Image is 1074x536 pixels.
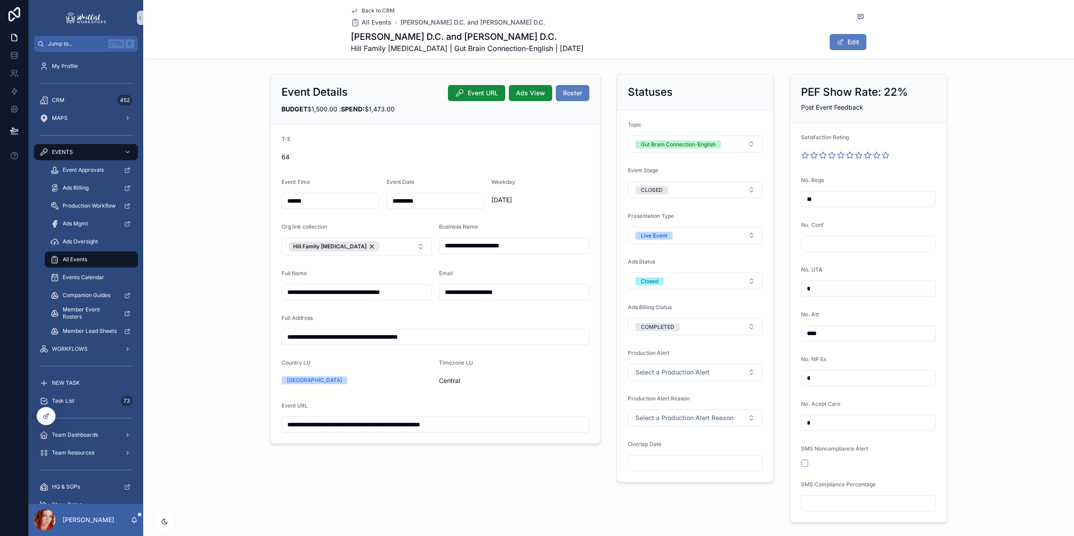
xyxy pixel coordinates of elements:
span: Timezone LU [439,359,473,366]
a: Production Workflow [45,198,138,214]
span: [DATE] [491,196,589,204]
a: Event Approvals [45,162,138,178]
button: Jump to...CtrlK [34,36,138,52]
span: Roster [563,89,582,98]
span: Ads Mgmt [63,220,88,227]
button: Select Button [628,181,763,198]
a: Member Event Rosters [45,305,138,321]
span: Production Alert Reason [628,395,690,402]
span: Event Date [387,179,414,185]
a: Ads Billing [45,180,138,196]
span: No. NP Ex [801,356,827,362]
span: HQ & SOPs [52,483,80,490]
button: Edit [830,34,866,50]
div: CLOSED [641,186,663,194]
div: Live Event [641,232,667,240]
button: Select Button [628,409,763,426]
div: scrollable content [29,52,143,504]
span: No. Regs [801,177,824,183]
button: Roster [556,85,589,101]
span: WORKFLOWS [52,345,88,353]
span: Task List [52,397,74,404]
span: SMS Compliance Percentage [801,481,876,488]
span: Ads Oversight [63,238,98,245]
a: [PERSON_NAME] D.C. and [PERSON_NAME] D.C. [401,18,545,27]
span: Events Calendar [63,274,104,281]
div: 452 [117,95,132,106]
span: Hill Family [MEDICAL_DATA] | Gut Brain Connection-English | [DATE] [351,43,584,54]
span: Production Workflow [63,202,116,209]
span: MAPS [52,115,68,122]
h2: Event Details [281,85,348,99]
button: Event URL [448,85,505,101]
h2: Statuses [628,85,673,99]
span: My Profile [52,63,78,70]
span: Member Event Rosters [63,306,117,320]
div: COMPLETED [641,323,674,331]
strong: BUDGET [281,105,307,113]
span: Topic [628,121,642,128]
span: SMS Noncompliance Alert [801,445,868,452]
span: Weekday [491,179,515,185]
span: Companion Guides [63,292,111,299]
button: Unselect 554 [289,242,379,251]
a: Member Lead Sheets [45,323,138,339]
span: Post Event Feedback [801,103,863,111]
a: Ads Oversight [45,234,138,250]
a: Show Rates [34,497,138,513]
button: Select Button [281,238,432,255]
button: Select Button [628,272,763,289]
a: HQ & SOPs [34,479,138,495]
span: Country LU [281,359,311,366]
h2: PEF Show Rate: 22% [801,85,908,99]
span: All Events [362,18,392,27]
span: Team Resources [52,449,94,456]
span: Central [439,376,589,385]
a: Back to CRM [351,7,395,14]
strong: SPEND: [341,105,365,113]
span: K [126,40,133,47]
span: Jump to... [48,40,105,47]
a: Companion Guides [45,287,138,303]
div: 73 [121,396,132,406]
span: No. UTA [801,266,823,273]
span: Ads Billing Status [628,304,672,311]
span: CRM [52,97,64,104]
a: Team Dashboards [34,427,138,443]
span: T-E [281,136,290,142]
span: Ads Billing [63,184,89,191]
span: Ctrl [108,39,124,48]
div: Closed [641,277,658,285]
span: All Events [63,256,87,263]
span: Overlap Date [628,441,661,447]
a: Events Calendar [45,269,138,285]
span: $1,500.00 : $1,473.00 [281,105,395,113]
span: Team Dashboards [52,431,98,438]
span: Org link collection [281,223,327,230]
button: Select Button [628,318,763,335]
span: Select a Production Alert [635,368,710,377]
p: [PERSON_NAME] [63,515,114,524]
img: App logo [64,11,107,25]
a: Task List73 [34,393,138,409]
a: CRM452 [34,92,138,108]
button: Select Button [628,136,763,153]
span: Production Alert [628,349,669,356]
div: Gut Brain Connection-English [641,140,716,149]
h1: [PERSON_NAME] D.C. and [PERSON_NAME] D.C. [351,30,584,43]
a: Ads Mgmt [45,216,138,232]
a: My Profile [34,58,138,74]
button: Select Button [628,227,763,244]
a: NEW TASK [34,375,138,391]
span: Event URL [468,89,498,98]
span: Back to CRM [362,7,395,14]
span: EVENTS [52,149,73,156]
a: All Events [45,251,138,268]
span: 64 [281,153,589,162]
span: Full Name [281,270,307,277]
span: No. Acept Care [801,400,840,407]
span: Ads View [516,89,545,98]
a: All Events [351,18,392,27]
span: Hill Family [MEDICAL_DATA] [293,243,367,250]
